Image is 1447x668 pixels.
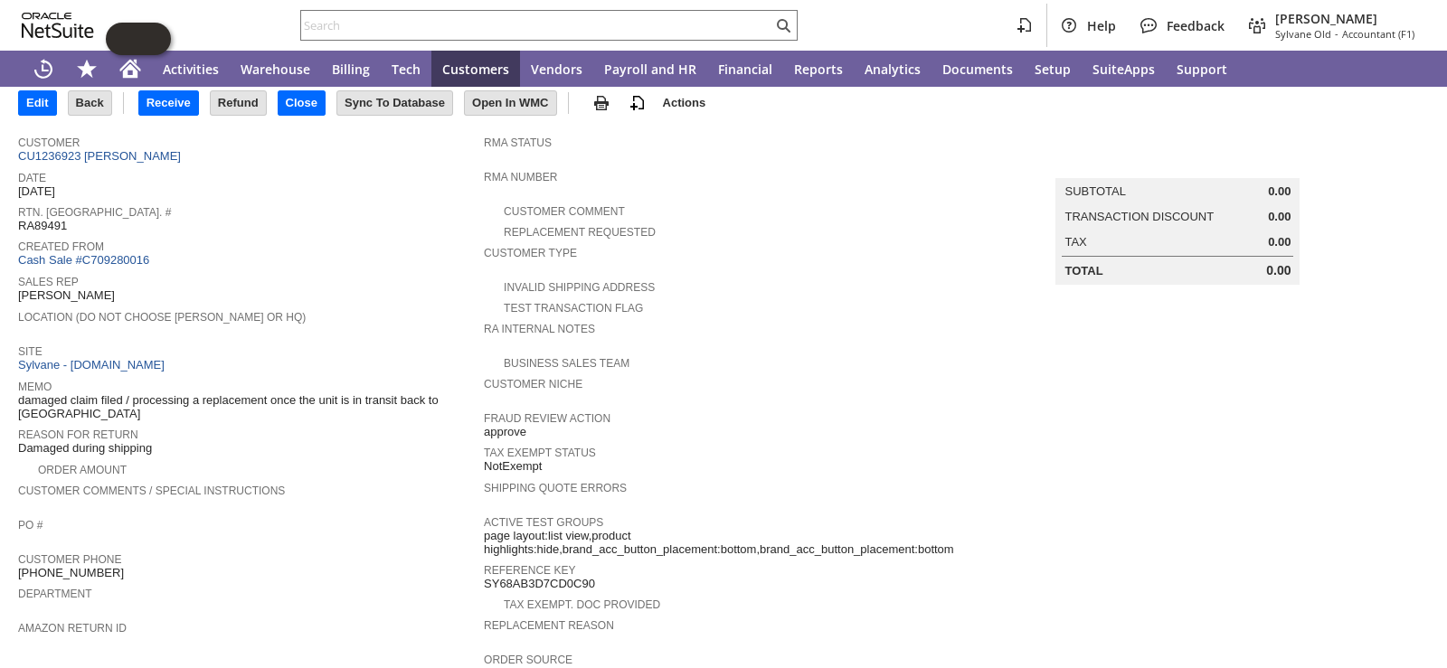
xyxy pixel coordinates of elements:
[484,529,954,557] span: page layout:list view,product highlights:hide,brand_acc_button_placement:bottom,brand_acc_button_...
[531,61,582,78] span: Vendors
[484,447,596,459] a: Tax Exempt Status
[18,276,79,288] a: Sales Rep
[1268,184,1291,199] span: 0.00
[484,516,603,529] a: Active Test Groups
[18,358,169,372] a: Sylvane - [DOMAIN_NAME]
[442,61,509,78] span: Customers
[627,92,648,114] img: add-record.svg
[22,13,94,38] svg: logo
[119,58,141,80] svg: Home
[18,622,127,635] a: Amazon Return ID
[18,172,46,184] a: Date
[18,345,43,358] a: Site
[504,357,629,370] a: Business Sales Team
[230,51,321,87] a: Warehouse
[854,51,932,87] a: Analytics
[593,51,707,87] a: Payroll and HR
[1167,17,1225,34] span: Feedback
[1064,235,1086,249] a: Tax
[279,91,325,115] input: Close
[504,598,660,611] a: Tax Exempt. Doc Provided
[138,23,171,55] span: Oracle Guided Learning Widget. To move around, please hold and drag
[109,51,152,87] a: Home
[301,14,772,36] input: Search
[69,91,111,115] input: Back
[18,184,55,199] span: [DATE]
[106,23,171,55] iframe: Click here to launch Oracle Guided Learning Help Panel
[484,619,614,632] a: Replacement reason
[152,51,230,87] a: Activities
[18,428,138,441] a: Reason For Return
[484,136,552,149] a: RMA Status
[484,412,610,425] a: Fraud Review Action
[656,96,714,109] a: Actions
[33,58,54,80] svg: Recent Records
[392,61,421,78] span: Tech
[431,51,520,87] a: Customers
[932,51,1024,87] a: Documents
[18,253,149,267] a: Cash Sale #C709280016
[484,577,595,591] span: SY68AB3D7CD0C90
[520,51,593,87] a: Vendors
[18,149,185,163] a: CU1236923 [PERSON_NAME]
[1335,27,1338,41] span: -
[18,519,43,532] a: PO #
[18,219,67,233] span: RA89491
[484,171,557,183] a: RMA Number
[18,240,104,253] a: Created From
[484,378,582,390] a: Customer Niche
[18,485,285,497] a: Customer Comments / Special Instructions
[504,226,656,239] a: Replacement Requested
[772,14,794,36] svg: Search
[19,91,56,115] input: Edit
[1082,51,1166,87] a: SuiteApps
[865,61,921,78] span: Analytics
[241,61,310,78] span: Warehouse
[465,91,556,115] input: Open In WMC
[1275,27,1331,41] span: Sylvane Old
[484,654,572,666] a: Order Source
[76,58,98,80] svg: Shortcuts
[163,61,219,78] span: Activities
[337,91,452,115] input: Sync To Database
[65,51,109,87] div: Shortcuts
[1024,51,1082,87] a: Setup
[22,51,65,87] a: Recent Records
[332,61,370,78] span: Billing
[1275,10,1414,27] span: [PERSON_NAME]
[604,61,696,78] span: Payroll and HR
[18,588,92,600] a: Department
[1064,264,1102,278] a: Total
[484,247,577,259] a: Customer Type
[484,459,542,474] span: NotExempt
[1064,210,1214,223] a: Transaction Discount
[504,281,655,294] a: Invalid Shipping Address
[18,288,115,303] span: [PERSON_NAME]
[18,566,124,580] span: [PHONE_NUMBER]
[707,51,783,87] a: Financial
[1055,149,1300,178] caption: Summary
[1064,184,1125,198] a: Subtotal
[18,381,52,393] a: Memo
[794,61,843,78] span: Reports
[18,206,171,219] a: Rtn. [GEOGRAPHIC_DATA]. #
[504,205,625,218] a: Customer Comment
[1342,27,1414,41] span: Accountant (F1)
[18,136,80,149] a: Customer
[381,51,431,87] a: Tech
[484,482,627,494] a: Shipping Quote Errors
[1092,61,1155,78] span: SuiteApps
[1268,210,1291,224] span: 0.00
[484,425,526,439] span: approve
[1266,263,1291,278] span: 0.00
[591,92,612,114] img: print.svg
[211,91,266,115] input: Refund
[139,91,198,115] input: Receive
[1035,61,1071,78] span: Setup
[1166,51,1238,87] a: Support
[942,61,1013,78] span: Documents
[1087,17,1116,34] span: Help
[321,51,381,87] a: Billing
[1268,235,1291,249] span: 0.00
[484,564,575,577] a: Reference Key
